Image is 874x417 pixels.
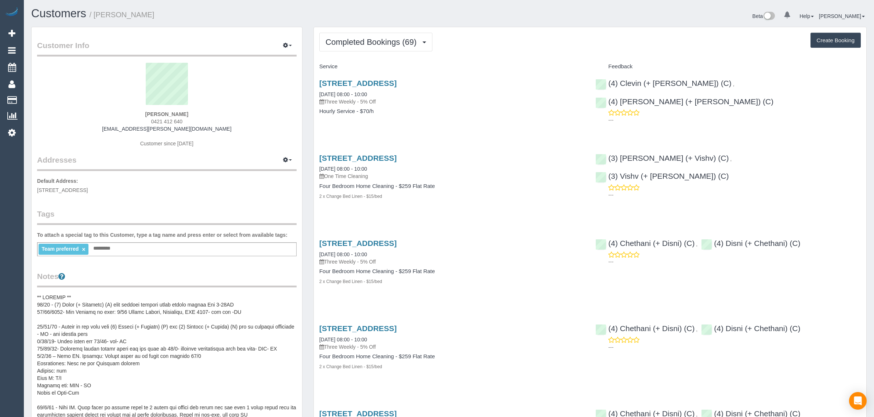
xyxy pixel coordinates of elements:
[595,97,773,106] a: (4) [PERSON_NAME] (+ [PERSON_NAME]) (C)
[595,172,729,180] a: (3) Vishv (+ [PERSON_NAME]) (C)
[701,239,800,247] a: (4) Disni (+ Chethani) (C)
[733,81,735,87] span: ,
[319,251,367,257] a: [DATE] 08:00 - 10:00
[319,79,397,87] a: [STREET_ADDRESS]
[140,141,193,146] span: Customer since [DATE]
[849,392,867,410] div: Open Intercom Messenger
[319,194,382,199] small: 2 x Change Bed Linen - $15/bed
[595,154,729,162] a: (3) [PERSON_NAME] (+ Vishv) (C)
[319,108,585,115] h4: Hourly Service - $70/h
[595,64,861,70] h4: Feedback
[37,177,78,185] label: Default Address:
[319,353,585,360] h4: Four Bedroom Home Cleaning - $259 Flat Rate
[319,239,397,247] a: [STREET_ADDRESS]
[696,326,697,332] span: ,
[145,111,188,117] strong: [PERSON_NAME]
[608,191,861,199] p: ---
[319,364,382,369] small: 2 x Change Bed Linen - $15/bed
[608,116,861,124] p: ---
[37,208,297,225] legend: Tags
[595,79,731,87] a: (4) Clevin (+ [PERSON_NAME]) (C)
[319,337,367,342] a: [DATE] 08:00 - 10:00
[319,173,585,180] p: One Time Cleaning
[763,12,775,21] img: New interface
[31,7,86,20] a: Customers
[319,64,585,70] h4: Service
[37,271,297,287] legend: Notes
[608,258,861,265] p: ---
[319,154,397,162] a: [STREET_ADDRESS]
[4,7,19,18] img: Automaid Logo
[151,119,183,124] span: 0421 412 640
[799,13,814,19] a: Help
[326,37,420,47] span: Completed Bookings (69)
[319,258,585,265] p: Three Weekly - 5% Off
[319,183,585,189] h4: Four Bedroom Home Cleaning - $259 Flat Rate
[752,13,775,19] a: Beta
[696,241,697,247] span: ,
[701,324,800,333] a: (4) Disni (+ Chethani) (C)
[319,33,432,51] button: Completed Bookings (69)
[319,343,585,351] p: Three Weekly - 5% Off
[595,324,695,333] a: (4) Chethani (+ Disni) (C)
[82,246,85,253] a: ×
[102,126,231,132] a: [EMAIL_ADDRESS][PERSON_NAME][DOMAIN_NAME]
[37,187,88,193] span: [STREET_ADDRESS]
[41,246,79,252] span: Team preferred
[319,166,367,172] a: [DATE] 08:00 - 10:00
[319,268,585,275] h4: Four Bedroom Home Cleaning - $259 Flat Rate
[37,231,287,239] label: To attach a special tag to this Customer, type a tag name and press enter or select from availabl...
[319,279,382,284] small: 2 x Change Bed Linen - $15/bed
[319,98,585,105] p: Three Weekly - 5% Off
[810,33,861,48] button: Create Booking
[819,13,865,19] a: [PERSON_NAME]
[319,91,367,97] a: [DATE] 08:00 - 10:00
[608,344,861,351] p: ---
[595,239,695,247] a: (4) Chethani (+ Disni) (C)
[37,40,297,57] legend: Customer Info
[90,11,155,19] small: / [PERSON_NAME]
[319,324,397,333] a: [STREET_ADDRESS]
[730,156,732,162] span: ,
